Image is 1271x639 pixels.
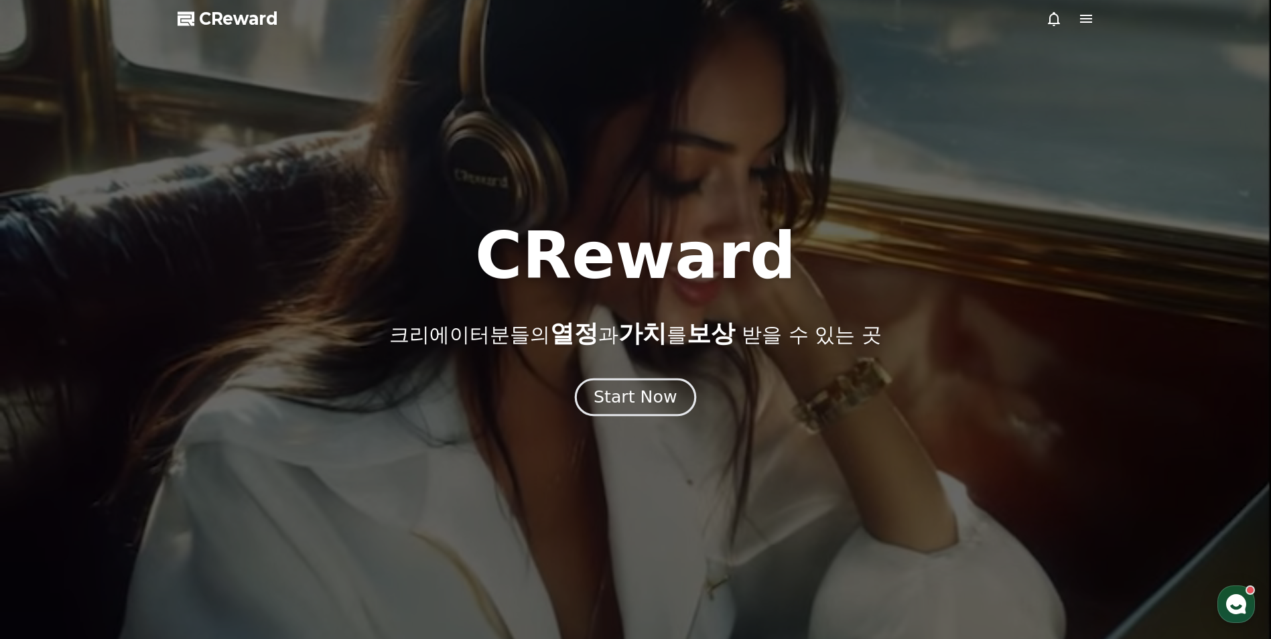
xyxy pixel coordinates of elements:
[199,8,278,29] span: CReward
[4,425,88,458] a: 홈
[594,386,677,409] div: Start Now
[207,445,223,455] span: 설정
[173,425,257,458] a: 설정
[42,445,50,455] span: 홈
[475,224,796,288] h1: CReward
[575,378,696,417] button: Start Now
[687,319,735,347] span: 보상
[88,425,173,458] a: 대화
[389,320,881,347] p: 크리에이터분들의 과 를 받을 수 있는 곳
[578,393,693,405] a: Start Now
[550,319,598,347] span: 열정
[123,445,139,456] span: 대화
[618,319,667,347] span: 가치
[178,8,278,29] a: CReward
